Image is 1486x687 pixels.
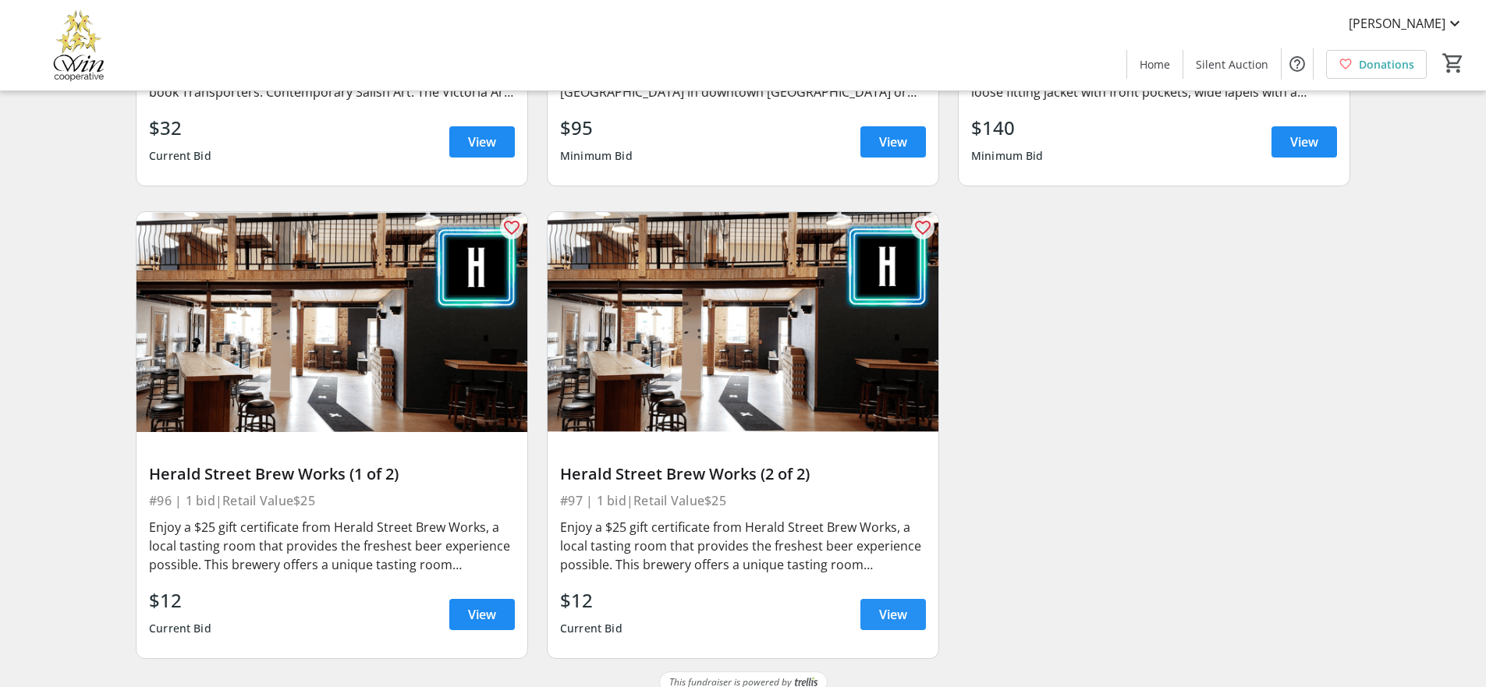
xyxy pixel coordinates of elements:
span: Home [1140,56,1170,73]
div: $12 [149,586,211,614]
a: View [449,126,515,158]
span: View [1290,133,1318,151]
button: Cart [1439,49,1467,77]
div: Enjoy a $25 gift certificate from Herald Street Brew Works, a local tasting room that provides th... [560,518,926,574]
span: Silent Auction [1196,56,1268,73]
a: Donations [1326,50,1427,79]
img: Victoria Women In Need Community Cooperative's Logo [9,6,148,84]
a: Home [1127,50,1183,79]
div: Minimum Bid [971,142,1044,170]
div: Enjoy a $25 gift certificate from Herald Street Brew Works, a local tasting room that provides th... [149,518,515,574]
span: View [879,133,907,151]
div: $140 [971,114,1044,142]
div: $12 [560,586,622,614]
a: View [860,599,926,630]
mat-icon: favorite_outline [913,218,932,237]
div: Herald Street Brew Works (1 of 2) [149,465,515,483]
div: $95 [560,114,633,142]
a: View [860,126,926,158]
span: [PERSON_NAME] [1349,14,1445,33]
span: View [879,605,907,624]
div: Minimum Bid [560,142,633,170]
div: Herald Street Brew Works (2 of 2) [560,465,926,483]
span: View [468,605,496,624]
span: View [468,133,496,151]
button: Help [1282,48,1313,80]
div: Current Bid [560,614,622,643]
a: View [449,599,515,630]
div: #96 | 1 bid | Retail Value $25 [149,490,515,512]
a: View [1271,126,1337,158]
div: $32 [149,114,211,142]
mat-icon: favorite_outline [502,218,521,237]
div: Current Bid [149,614,211,643]
span: Donations [1359,56,1414,73]
div: Current Bid [149,142,211,170]
div: #97 | 1 bid | Retail Value $25 [560,490,926,512]
img: Herald Street Brew Works (2 of 2) [548,212,938,432]
button: [PERSON_NAME] [1336,11,1477,36]
img: Herald Street Brew Works (1 of 2) [137,212,527,432]
a: Silent Auction [1183,50,1281,79]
